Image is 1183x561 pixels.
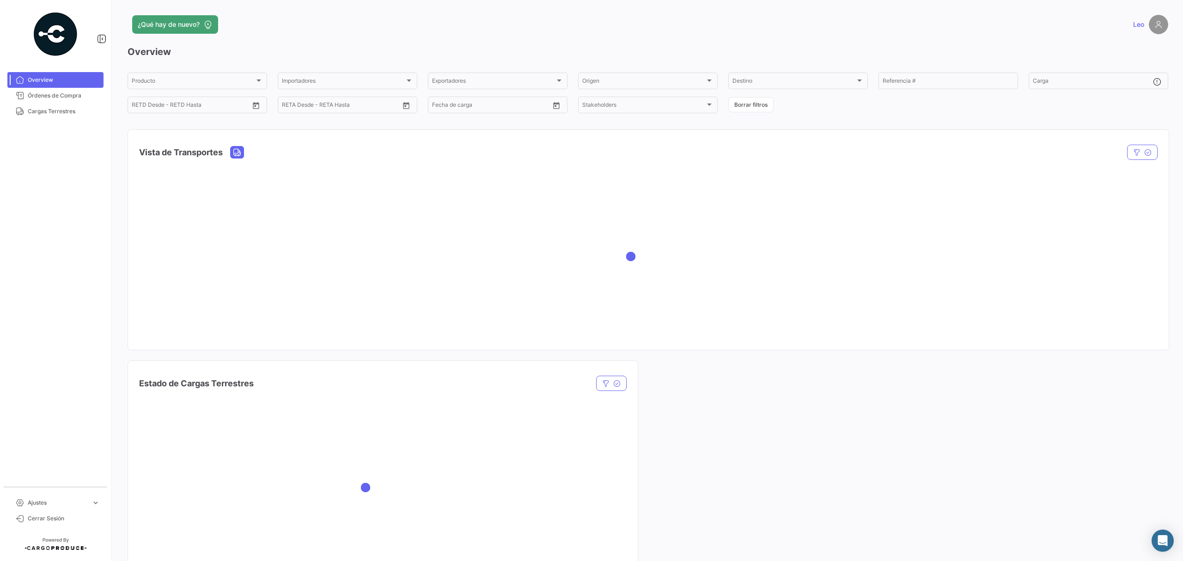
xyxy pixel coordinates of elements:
[582,103,705,110] span: Stakeholders
[139,146,223,159] h4: Vista de Transportes
[7,104,104,119] a: Cargas Terrestres
[249,98,263,112] button: Open calendar
[399,98,413,112] button: Open calendar
[132,79,255,85] span: Producto
[231,146,244,158] button: Land
[1149,15,1168,34] img: placeholder-user.png
[155,103,212,110] input: Hasta
[128,45,1168,58] h3: Overview
[7,72,104,88] a: Overview
[1152,530,1174,552] div: Abrir Intercom Messenger
[455,103,512,110] input: Hasta
[91,499,100,507] span: expand_more
[28,76,100,84] span: Overview
[282,103,299,110] input: Desde
[138,20,200,29] span: ¿Qué hay de nuevo?
[132,103,148,110] input: Desde
[132,15,218,34] button: ¿Qué hay de nuevo?
[432,79,555,85] span: Exportadores
[305,103,362,110] input: Hasta
[139,377,254,390] h4: Estado de Cargas Terrestres
[549,98,563,112] button: Open calendar
[732,79,855,85] span: Destino
[28,514,100,523] span: Cerrar Sesión
[1133,20,1144,29] span: Leo
[728,97,774,112] button: Borrar filtros
[7,88,104,104] a: Órdenes de Compra
[28,107,100,116] span: Cargas Terrestres
[282,79,405,85] span: Importadores
[432,103,449,110] input: Desde
[28,499,88,507] span: Ajustes
[28,91,100,100] span: Órdenes de Compra
[32,11,79,57] img: powered-by.png
[582,79,705,85] span: Origen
